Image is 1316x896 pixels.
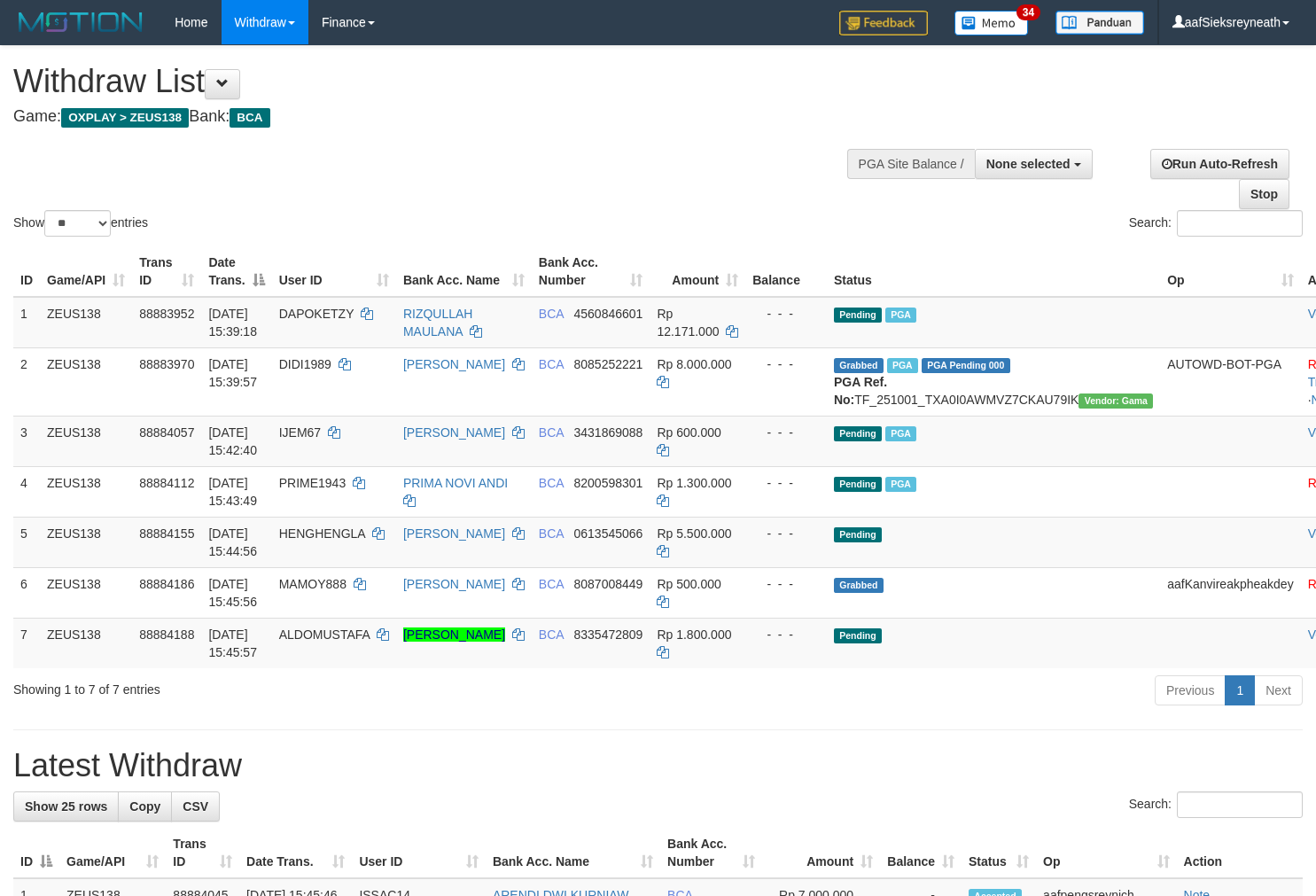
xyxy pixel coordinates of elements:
th: Bank Acc. Number: activate to sort column ascending [532,246,650,297]
span: MAMOY888 [279,577,347,591]
th: Action [1177,828,1303,878]
img: Feedback.jpg [839,11,928,35]
span: BCA [230,108,269,128]
th: Date Trans.: activate to sort column ascending [239,828,352,878]
select: Showentries [44,210,111,237]
td: ZEUS138 [40,517,132,567]
span: [DATE] 15:39:18 [208,307,257,339]
th: Game/API: activate to sort column ascending [59,828,166,878]
span: BCA [539,357,564,371]
span: Copy 8335472809 to clipboard [574,627,643,642]
span: Pending [834,308,882,323]
span: [DATE] 15:45:56 [208,577,257,609]
span: BCA [539,307,564,321]
th: Game/API: activate to sort column ascending [40,246,132,297]
div: Showing 1 to 7 of 7 entries [13,674,535,698]
div: - - - [752,626,820,643]
td: aafKanvireakpheakdey [1160,567,1300,618]
span: DIDI1989 [279,357,331,371]
a: [PERSON_NAME] [403,357,505,371]
span: Pending [834,477,882,492]
span: Copy 3431869088 to clipboard [574,425,643,440]
img: panduan.png [1055,11,1144,35]
span: [DATE] 15:44:56 [208,526,257,558]
span: [DATE] 15:42:40 [208,425,257,457]
th: Bank Acc. Name: activate to sort column ascending [396,246,532,297]
a: RIZQULLAH MAULANA [403,307,473,339]
span: DAPOKETZY [279,307,354,321]
a: Next [1254,675,1303,705]
span: Grabbed [834,358,884,373]
span: Rp 600.000 [657,425,720,440]
span: HENGHENGLA [279,526,365,541]
span: 88884188 [139,627,194,642]
span: BCA [539,627,564,642]
span: Rp 1.800.000 [657,627,731,642]
span: 88884155 [139,526,194,541]
a: [PERSON_NAME] [403,425,505,440]
span: Marked by aafpengsreynich [885,477,916,492]
span: 88884057 [139,425,194,440]
span: 88883952 [139,307,194,321]
span: Rp 5.500.000 [657,526,731,541]
span: Rp 1.300.000 [657,476,731,490]
th: User ID: activate to sort column ascending [352,828,485,878]
span: [DATE] 15:43:49 [208,476,257,508]
a: Previous [1155,675,1226,705]
th: User ID: activate to sort column ascending [272,246,396,297]
h1: Withdraw List [13,64,860,99]
th: Status: activate to sort column ascending [962,828,1036,878]
span: OXPLAY > ZEUS138 [61,108,189,128]
th: Status [827,246,1160,297]
span: 34 [1016,4,1040,20]
span: [DATE] 15:39:57 [208,357,257,389]
a: [PERSON_NAME] [403,526,505,541]
td: 1 [13,297,40,348]
span: BCA [539,476,564,490]
div: - - - [752,525,820,542]
input: Search: [1177,210,1303,237]
b: PGA Ref. No: [834,375,887,407]
a: Show 25 rows [13,791,119,822]
a: Stop [1239,179,1289,209]
label: Show entries [13,210,148,237]
th: Trans ID: activate to sort column ascending [132,246,201,297]
span: Marked by aafpengsreynich [887,358,918,373]
span: Rp 8.000.000 [657,357,731,371]
th: Amount: activate to sort column ascending [650,246,745,297]
th: Bank Acc. Number: activate to sort column ascending [660,828,762,878]
span: PRIME1943 [279,476,346,490]
td: 7 [13,618,40,668]
span: Grabbed [834,578,884,593]
td: ZEUS138 [40,618,132,668]
td: ZEUS138 [40,297,132,348]
span: Copy 4560846601 to clipboard [574,307,643,321]
td: ZEUS138 [40,416,132,466]
h4: Game: Bank: [13,108,860,126]
td: ZEUS138 [40,567,132,618]
img: Button%20Memo.svg [954,11,1029,35]
div: - - - [752,355,820,373]
td: 2 [13,347,40,416]
div: - - - [752,424,820,441]
a: PRIMA NOVI ANDI [403,476,508,490]
span: BCA [539,577,564,591]
label: Search: [1129,210,1303,237]
div: - - - [752,575,820,593]
span: Marked by aafpengsreynich [885,308,916,323]
img: MOTION_logo.png [13,9,148,35]
th: ID: activate to sort column descending [13,828,59,878]
span: Vendor URL: https://trx31.1velocity.biz [1078,393,1153,409]
span: 88883970 [139,357,194,371]
th: Date Trans.: activate to sort column descending [201,246,271,297]
span: Pending [834,426,882,441]
span: Copy [129,799,160,814]
span: BCA [539,526,564,541]
td: 3 [13,416,40,466]
a: [PERSON_NAME] [403,577,505,591]
td: AUTOWD-BOT-PGA [1160,347,1300,416]
span: Copy 8087008449 to clipboard [574,577,643,591]
span: Copy 8085252221 to clipboard [574,357,643,371]
th: Balance [745,246,827,297]
span: Marked by aafpengsreynich [885,426,916,441]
